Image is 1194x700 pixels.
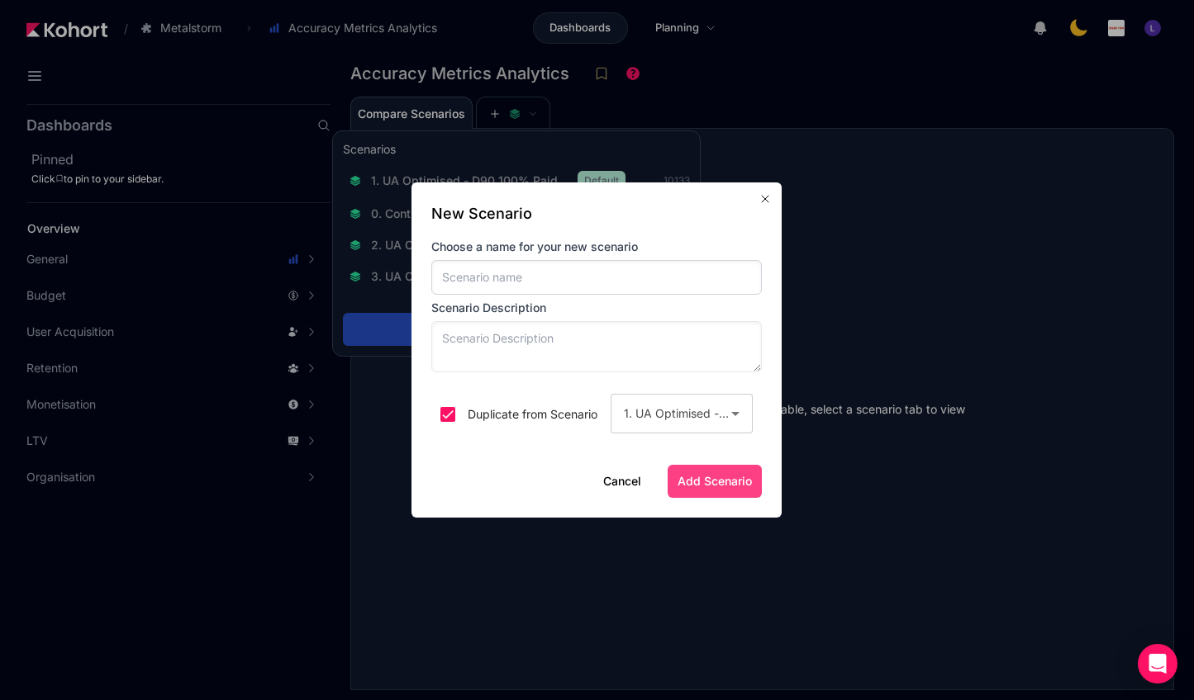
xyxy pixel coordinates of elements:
[464,406,597,423] label: Duplicate from Scenario
[431,202,532,225] h2: New Scenario
[603,473,641,490] button: Cancel
[431,260,762,295] input: Scenario name
[678,473,752,490] span: Add Scenario
[431,300,762,316] label: Scenario Description
[668,465,762,498] button: Add Scenario
[431,239,762,255] label: Choose a name for your new scenario
[624,406,807,420] span: 1. UA Optimised - D90 100% Paid
[1138,644,1177,683] div: Open Intercom Messenger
